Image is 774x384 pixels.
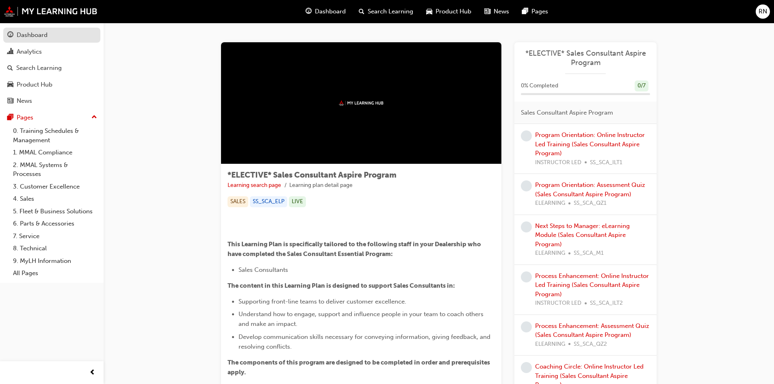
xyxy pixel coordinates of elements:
span: learningRecordVerb_NONE-icon [521,221,532,232]
div: News [17,96,32,106]
a: Analytics [3,44,100,59]
a: 5. Fleet & Business Solutions [10,205,100,218]
a: Program Orientation: Assessment Quiz (Sales Consultant Aspire Program) [535,181,645,198]
span: learningRecordVerb_NONE-icon [521,180,532,191]
img: mmal [4,6,98,17]
span: SS_SCA_ILT1 [590,158,622,167]
span: News [494,7,509,16]
span: pages-icon [7,114,13,121]
a: Search Learning [3,61,100,76]
span: SS_SCA_QZ1 [574,199,607,208]
a: 3. Customer Excellence [10,180,100,193]
div: Product Hub [17,80,52,89]
a: 4. Sales [10,193,100,205]
span: This Learning Plan is specifically tailored to the following staff in your Dealership who have co... [228,241,482,258]
span: Sales Consultant Aspire Program [521,108,613,117]
span: Supporting front-line teams to deliver customer excellence. [238,298,406,305]
a: search-iconSearch Learning [352,3,420,20]
a: Next Steps to Manager: eLearning Module (Sales Consultant Aspire Program) [535,222,630,248]
span: Understand how to engage, support and influence people in your team to coach others and make an i... [238,310,485,328]
a: Process Enhancement: Online Instructor Led Training (Sales Consultant Aspire Program) [535,272,649,298]
div: 0 / 7 [635,80,648,91]
span: ELEARNING [535,249,565,258]
button: Pages [3,110,100,125]
span: prev-icon [89,368,95,378]
div: Search Learning [16,63,62,73]
span: news-icon [484,7,490,17]
a: car-iconProduct Hub [420,3,478,20]
span: Search Learning [368,7,413,16]
span: SS_SCA_ILT2 [590,299,623,308]
span: pages-icon [522,7,528,17]
a: 2. MMAL Systems & Processes [10,159,100,180]
span: INSTRUCTOR LED [535,158,581,167]
span: car-icon [7,81,13,89]
span: RN [759,7,767,16]
a: 1. MMAL Compliance [10,146,100,159]
a: 8. Technical [10,242,100,255]
span: Pages [531,7,548,16]
span: The components of this program are designed to be completed in order and prerequisites apply. [228,359,491,376]
span: The content in this Learning Plan is designed to support Sales Consultants in: [228,282,455,289]
button: RN [756,4,770,19]
div: SS_SCA_ELP [250,196,287,207]
a: news-iconNews [478,3,516,20]
span: learningRecordVerb_NONE-icon [521,321,532,332]
span: Sales Consultants [238,266,288,273]
span: ELEARNING [535,340,565,349]
span: 0 % Completed [521,81,558,91]
a: *ELECTIVE* Sales Consultant Aspire Program [521,49,650,67]
span: Product Hub [436,7,471,16]
span: news-icon [7,98,13,105]
span: INSTRUCTOR LED [535,299,581,308]
div: LIVE [289,196,306,207]
a: Process Enhancement: Assessment Quiz (Sales Consultant Aspire Program) [535,322,649,339]
div: Pages [17,113,33,122]
a: All Pages [10,267,100,280]
span: up-icon [91,112,97,123]
span: SS_SCA_M1 [574,249,604,258]
span: search-icon [7,65,13,72]
a: Learning search page [228,182,281,189]
a: Product Hub [3,77,100,92]
span: chart-icon [7,48,13,56]
a: 9. MyLH Information [10,255,100,267]
img: mmal [339,100,384,106]
span: Develop communication skills necessary for conveying information, giving feedback, and resolving ... [238,333,492,350]
a: 0. Training Schedules & Management [10,125,100,146]
a: Program Orientation: Online Instructor Led Training (Sales Consultant Aspire Program) [535,131,645,157]
a: News [3,93,100,108]
a: guage-iconDashboard [299,3,352,20]
button: DashboardAnalyticsSearch LearningProduct HubNews [3,26,100,110]
div: Dashboard [17,30,48,40]
span: learningRecordVerb_NONE-icon [521,271,532,282]
span: SS_SCA_QZ2 [574,340,607,349]
span: car-icon [426,7,432,17]
span: search-icon [359,7,364,17]
span: ELEARNING [535,199,565,208]
span: learningRecordVerb_NONE-icon [521,130,532,141]
span: Dashboard [315,7,346,16]
a: Dashboard [3,28,100,43]
a: 7. Service [10,230,100,243]
a: 6. Parts & Accessories [10,217,100,230]
div: SALES [228,196,248,207]
span: learningRecordVerb_NONE-icon [521,362,532,373]
span: guage-icon [7,32,13,39]
li: Learning plan detail page [289,181,353,190]
span: *ELECTIVE* Sales Consultant Aspire Program [228,170,397,180]
a: pages-iconPages [516,3,555,20]
span: guage-icon [306,7,312,17]
div: Analytics [17,47,42,56]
